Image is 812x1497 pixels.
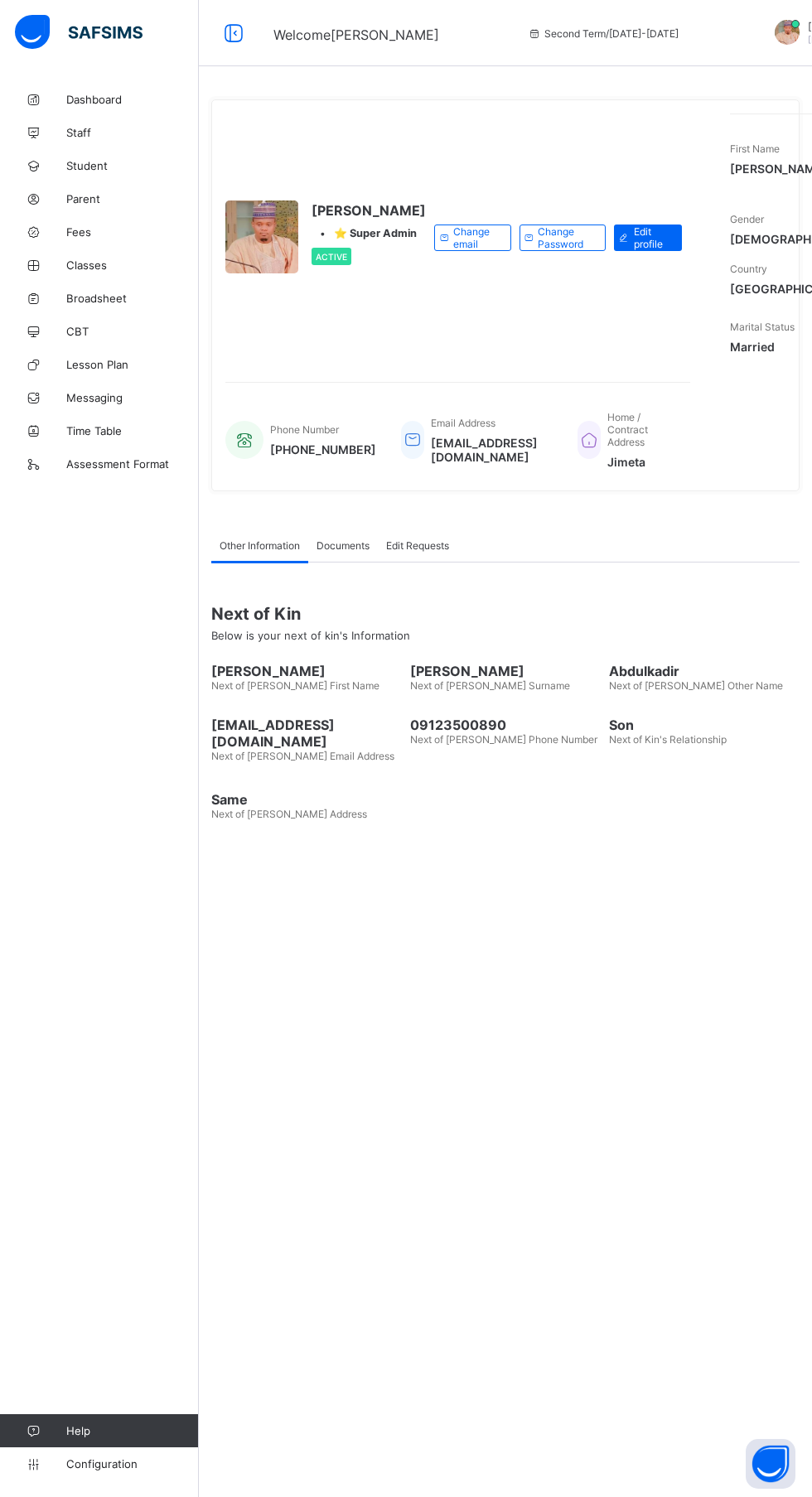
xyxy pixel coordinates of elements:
[316,252,347,262] span: Active
[66,159,199,172] span: Student
[312,202,426,219] span: [PERSON_NAME]
[211,663,402,679] span: [PERSON_NAME]
[273,27,439,43] span: Welcome [PERSON_NAME]
[431,436,553,464] span: [EMAIL_ADDRESS][DOMAIN_NAME]
[312,227,426,239] div: •
[410,679,570,692] span: Next of [PERSON_NAME] Surname
[211,629,410,642] span: Below is your next of kin's Information
[66,358,199,371] span: Lesson Plan
[607,411,648,448] span: Home / Contract Address
[634,225,669,250] span: Edit profile
[66,192,199,205] span: Parent
[386,539,449,552] span: Edit Requests
[609,733,727,746] span: Next of Kin's Relationship
[66,1457,198,1470] span: Configuration
[15,15,143,50] img: safsims
[334,227,417,239] span: ⭐ Super Admin
[410,717,601,733] span: 09123500890
[66,424,199,437] span: Time Table
[609,717,800,733] span: Son
[211,791,402,808] span: Same
[66,225,199,239] span: Fees
[220,539,300,552] span: Other Information
[607,455,674,469] span: Jimeta
[538,225,592,250] span: Change Password
[270,423,339,436] span: Phone Number
[730,321,795,333] span: Marital Status
[609,679,783,692] span: Next of [PERSON_NAME] Other Name
[66,457,199,471] span: Assessment Format
[66,1424,198,1437] span: Help
[211,717,402,750] span: [EMAIL_ADDRESS][DOMAIN_NAME]
[410,663,601,679] span: [PERSON_NAME]
[66,391,199,404] span: Messaging
[66,292,199,305] span: Broadsheet
[730,213,764,225] span: Gender
[609,663,800,679] span: Abdulkadir
[66,325,199,338] span: CBT
[431,417,495,429] span: Email Address
[211,604,800,624] span: Next of Kin
[270,442,376,456] span: [PHONE_NUMBER]
[453,225,498,250] span: Change email
[66,258,199,272] span: Classes
[746,1439,795,1489] button: Open asap
[317,539,370,552] span: Documents
[528,27,679,40] span: session/term information
[66,126,199,139] span: Staff
[211,750,394,762] span: Next of [PERSON_NAME] Email Address
[730,142,780,155] span: First Name
[66,93,199,106] span: Dashboard
[730,263,767,275] span: Country
[211,679,379,692] span: Next of [PERSON_NAME] First Name
[410,733,597,746] span: Next of [PERSON_NAME] Phone Number
[211,808,367,820] span: Next of [PERSON_NAME] Address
